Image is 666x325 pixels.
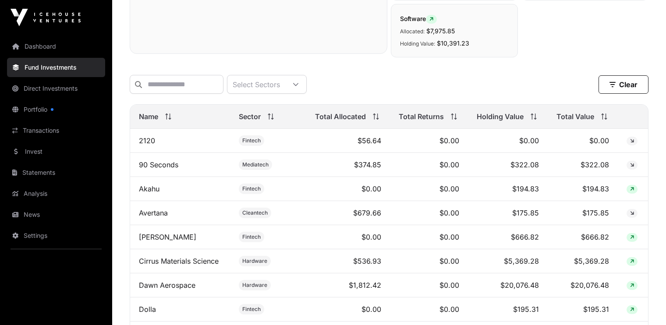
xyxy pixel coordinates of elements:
span: Fintech [242,233,261,240]
td: $194.83 [468,177,548,201]
td: $0.00 [306,297,390,321]
a: Settings [7,226,105,245]
td: $0.00 [390,225,468,249]
td: $5,369.28 [548,249,618,273]
td: $0.00 [390,273,468,297]
iframe: Chat Widget [622,283,666,325]
span: Total Value [556,111,594,122]
a: Transactions [7,121,105,140]
td: $0.00 [468,129,548,153]
button: Clear [599,75,648,94]
span: Fintech [242,185,261,192]
a: 90 Seconds [139,160,178,169]
a: Cirrus Materials Science [139,257,219,265]
a: News [7,205,105,224]
a: Statements [7,163,105,182]
td: $0.00 [306,225,390,249]
span: Mediatech [242,161,269,168]
a: Dashboard [7,37,105,56]
td: $0.00 [390,297,468,321]
a: [PERSON_NAME] [139,233,196,241]
span: Holding Value: [400,40,435,47]
span: Name [139,111,158,122]
td: $20,076.48 [468,273,548,297]
a: Invest [7,142,105,161]
div: Select Sectors [227,75,285,93]
td: $0.00 [390,129,468,153]
a: Akahu [139,184,159,193]
td: $0.00 [390,201,468,225]
td: $1,812.42 [306,273,390,297]
span: Fintech [242,306,261,313]
td: $536.93 [306,249,390,273]
span: Cleantech [242,209,268,216]
span: Hardware [242,282,267,289]
a: Analysis [7,184,105,203]
a: Avertana [139,208,168,217]
td: $0.00 [548,129,618,153]
td: $0.00 [306,177,390,201]
a: 2120 [139,136,155,145]
a: Direct Investments [7,79,105,98]
td: $5,369.28 [468,249,548,273]
td: $0.00 [390,153,468,177]
td: $175.85 [468,201,548,225]
td: $322.08 [468,153,548,177]
span: Allocated: [400,28,425,35]
span: Hardware [242,258,267,265]
span: Sector [239,111,261,122]
a: Dawn Aerospace [139,281,195,290]
a: Portfolio [7,100,105,119]
a: Fund Investments [7,58,105,77]
a: Dolla [139,305,156,314]
span: $7,975.85 [426,27,455,35]
td: $666.82 [548,225,618,249]
td: $195.31 [548,297,618,321]
td: $374.85 [306,153,390,177]
td: $322.08 [548,153,618,177]
td: $0.00 [390,249,468,273]
span: Holding Value [477,111,524,122]
td: $195.31 [468,297,548,321]
td: $56.64 [306,129,390,153]
td: $20,076.48 [548,273,618,297]
span: Total Allocated [315,111,366,122]
td: $666.82 [468,225,548,249]
td: $175.85 [548,201,618,225]
td: $679.66 [306,201,390,225]
span: Total Returns [399,111,444,122]
span: $10,391.23 [437,39,469,47]
td: $0.00 [390,177,468,201]
span: Software [400,15,437,22]
span: Fintech [242,137,261,144]
td: $194.83 [548,177,618,201]
img: Icehouse Ventures Logo [11,9,81,26]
